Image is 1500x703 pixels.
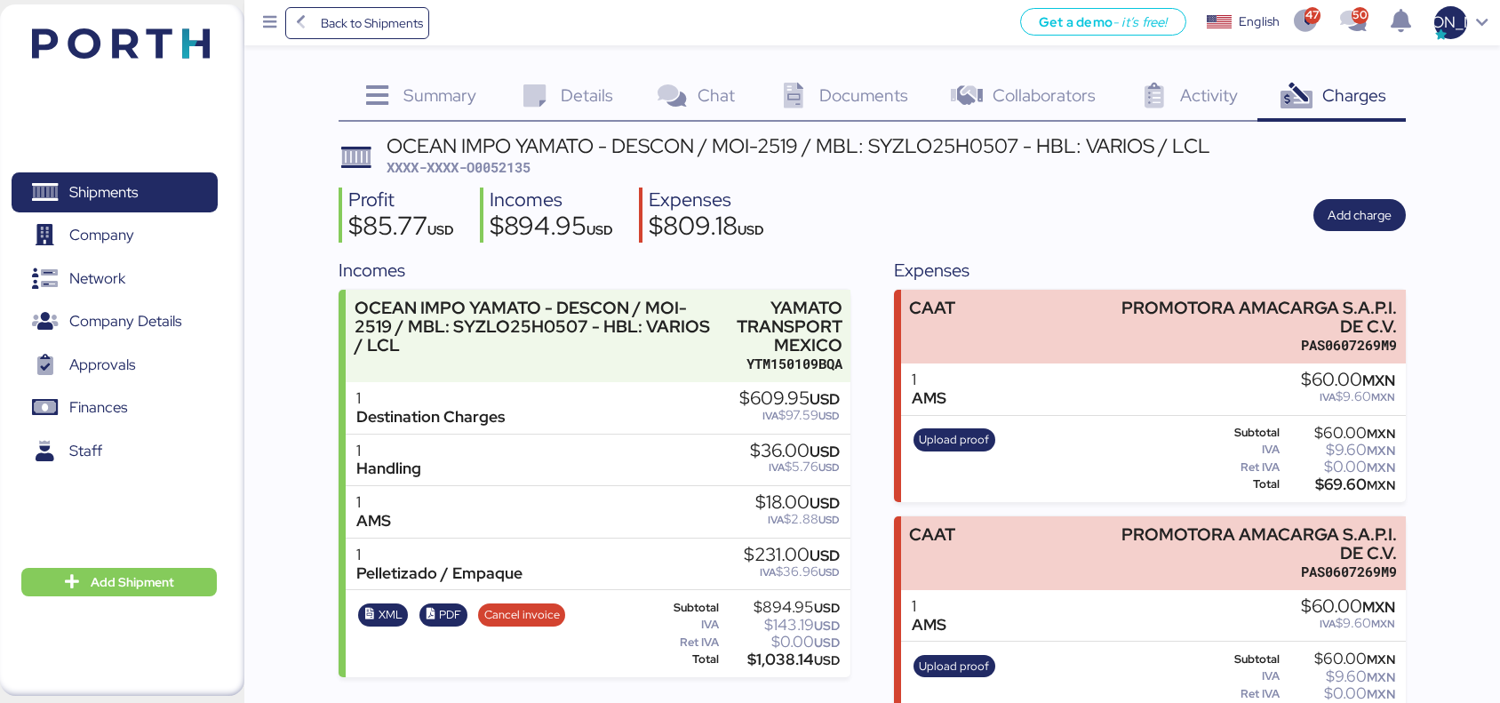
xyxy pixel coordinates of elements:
button: PDF [419,603,467,627]
div: 1 [356,546,523,564]
span: Charges [1322,84,1386,107]
span: USD [818,565,840,579]
div: Total [1203,478,1280,491]
span: Company Details [69,308,181,334]
div: Handling [356,459,421,478]
div: IVA [648,619,719,631]
span: Add charge [1328,204,1392,226]
span: Approvals [69,352,135,378]
a: Finances [12,387,218,428]
div: PAS0607269M9 [1105,336,1398,355]
span: MXN [1362,371,1395,390]
div: $2.88 [755,513,840,526]
div: PROMOTORA AMACARGA S.A.P.I. DE C.V. [1105,299,1398,336]
a: Company [12,215,218,256]
span: Activity [1180,84,1238,107]
a: Approvals [12,345,218,386]
div: Subtotal [1203,427,1280,439]
span: USD [810,546,840,565]
span: USD [810,493,840,513]
div: Expenses [894,257,1407,284]
div: $60.00 [1283,427,1395,440]
div: $60.00 [1301,597,1395,617]
button: Upload proof [914,655,995,678]
span: Collaborators [993,84,1096,107]
div: $0.00 [1283,687,1395,700]
div: 1 [356,389,505,408]
div: $36.00 [750,442,840,461]
div: CAAT [909,299,955,317]
div: Incomes [490,188,613,213]
span: Documents [819,84,908,107]
div: English [1239,12,1280,31]
span: MXN [1371,390,1395,404]
div: $85.77 [348,213,454,244]
div: $231.00 [744,546,840,565]
span: USD [814,618,840,634]
div: Ret IVA [1203,461,1280,474]
div: IVA [1203,443,1280,456]
span: IVA [769,460,785,475]
div: $894.95 [490,213,613,244]
span: USD [738,221,764,238]
span: IVA [1320,390,1336,404]
div: AMS [912,616,946,635]
div: $36.96 [744,565,840,579]
div: Subtotal [648,602,719,614]
span: IVA [762,409,778,423]
span: Add Shipment [91,571,174,593]
span: XXXX-XXXX-O0052135 [387,158,531,176]
div: $9.60 [1283,443,1395,457]
span: Upload proof [919,430,989,450]
span: MXN [1367,477,1395,493]
div: CAAT [909,525,955,544]
div: PAS0607269M9 [1105,563,1398,581]
div: 1 [356,493,391,512]
span: Company [69,222,134,248]
div: Destination Charges [356,408,505,427]
span: MXN [1367,651,1395,667]
div: $60.00 [1283,652,1395,666]
span: IVA [760,565,776,579]
div: AMS [356,512,391,531]
span: USD [814,652,840,668]
span: Back to Shipments [321,12,423,34]
div: Ret IVA [1203,688,1280,700]
span: Staff [69,438,102,464]
div: 1 [912,371,946,389]
span: Finances [69,395,127,420]
button: XML [358,603,408,627]
div: Incomes [339,257,851,284]
span: MXN [1367,443,1395,459]
div: $0.00 [1283,460,1395,474]
span: Cancel invoice [484,605,560,625]
a: Network [12,259,218,300]
span: USD [818,409,840,423]
span: MXN [1367,669,1395,685]
span: MXN [1362,597,1395,617]
span: Upload proof [919,657,989,676]
div: YTM150109BQA [720,355,842,373]
span: USD [427,221,454,238]
div: 1 [356,442,421,460]
button: Menu [255,8,285,38]
a: Company Details [12,301,218,342]
a: Back to Shipments [285,7,430,39]
span: USD [814,635,840,651]
div: 1 [912,597,946,616]
div: $809.18 [649,213,764,244]
div: $9.60 [1301,390,1395,403]
div: $894.95 [722,601,841,614]
div: YAMATO TRANSPORT MEXICO [720,299,842,355]
span: PDF [439,605,461,625]
div: $0.00 [722,635,841,649]
span: IVA [1320,617,1336,631]
span: Shipments [69,180,138,205]
span: MXN [1367,426,1395,442]
div: AMS [912,389,946,408]
div: $5.76 [750,460,840,474]
div: $97.59 [739,409,840,422]
span: IVA [768,513,784,527]
span: USD [810,389,840,409]
span: Network [69,266,125,292]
